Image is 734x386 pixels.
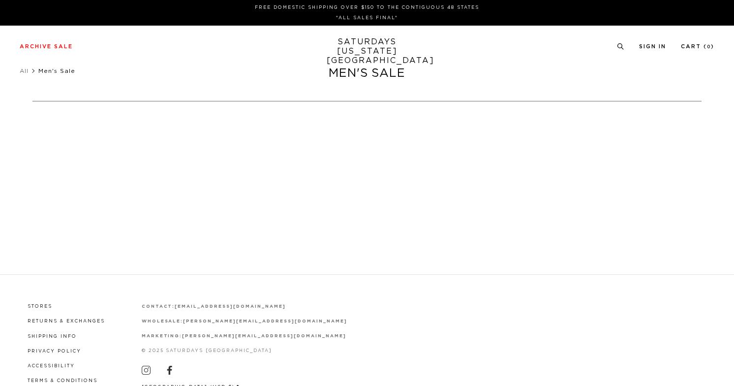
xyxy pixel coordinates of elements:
[38,68,75,74] span: Men's Sale
[175,304,285,309] a: [EMAIL_ADDRESS][DOMAIN_NAME]
[327,37,408,65] a: SATURDAYS[US_STATE][GEOGRAPHIC_DATA]
[20,68,29,74] a: All
[28,364,75,368] a: Accessibility
[28,319,105,323] a: Returns & Exchanges
[183,319,347,323] a: [PERSON_NAME][EMAIL_ADDRESS][DOMAIN_NAME]
[142,347,347,354] p: © 2025 Saturdays [GEOGRAPHIC_DATA]
[20,44,73,49] a: Archive Sale
[707,45,711,49] small: 0
[28,334,77,339] a: Shipping Info
[142,319,183,323] strong: wholesale:
[24,4,710,11] p: FREE DOMESTIC SHIPPING OVER $150 TO THE CONTIGUOUS 48 STATES
[28,379,97,383] a: Terms & Conditions
[182,334,346,338] a: [PERSON_NAME][EMAIL_ADDRESS][DOMAIN_NAME]
[142,334,183,338] strong: marketing:
[28,349,81,354] a: Privacy Policy
[639,44,666,49] a: Sign In
[142,304,175,309] strong: contact:
[24,14,710,22] p: *ALL SALES FINAL*
[28,304,52,309] a: Stores
[681,44,714,49] a: Cart (0)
